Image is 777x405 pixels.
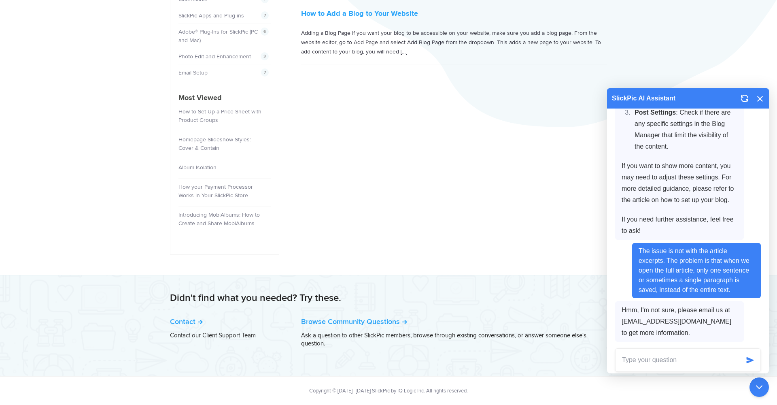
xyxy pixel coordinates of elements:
[178,136,251,151] a: Homepage Slideshow Styles: Cover & Contain
[178,92,271,103] h4: Most Viewed
[301,9,418,18] a: How to Add a Blog to Your Website
[178,183,253,199] a: How your Payment Processor Works in Your SlickPic Store
[178,12,244,19] a: SlickPic Apps and Plug-ins
[261,52,269,60] span: 3
[301,331,607,347] p: Ask a question to other SlickPic members, browse through existing conversations, or answer someon...
[170,317,203,326] a: Contact
[178,69,208,76] a: Email Setup
[261,11,269,19] span: 7
[261,28,269,36] span: 6
[576,355,607,360] a: [PERSON_NAME]
[170,292,607,305] h2: Didn't find what you needed? Try these.
[178,53,251,60] a: Photo Edit and Enhancement
[170,332,256,339] a: Contact our Client Support Team
[301,317,407,326] a: Browse Community Questions
[261,68,269,77] span: 7
[301,28,607,57] p: Adding a Blog Page If you want your blog to be accessible on your website, make sure you add a bl...
[178,164,217,171] a: Album Isolation
[178,211,260,227] a: Introducing MobiAlbums: How to Create and Share MobiAlbums
[178,108,261,124] a: How to Set Up a Price Sheet with Product Groups
[170,387,607,395] div: Copyright © [DATE]–[DATE] SlickPic by IQ Logic Inc. All rights reserved.
[178,28,258,44] a: Adobe® Plug-Ins for SlickPic (PC and Mac)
